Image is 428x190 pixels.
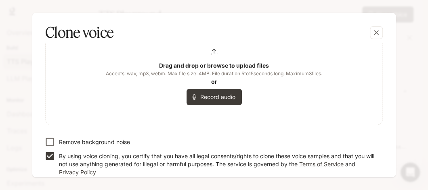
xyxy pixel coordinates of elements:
[187,89,242,105] button: Record audio
[211,78,217,85] b: or
[106,70,322,78] span: Accepts: wav, mp3, webm. Max file size: 4MB. File duration 5 to 15 seconds long. Maximum 3 files.
[59,138,130,146] p: Remove background noise
[299,161,343,167] a: Terms of Service
[59,169,96,176] a: Privacy Policy
[159,62,269,69] b: Drag and drop or browse to upload files
[59,152,376,176] p: By using voice cloning, you certify that you have all legal consents/rights to clone these voice ...
[45,23,113,43] h5: Clone voice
